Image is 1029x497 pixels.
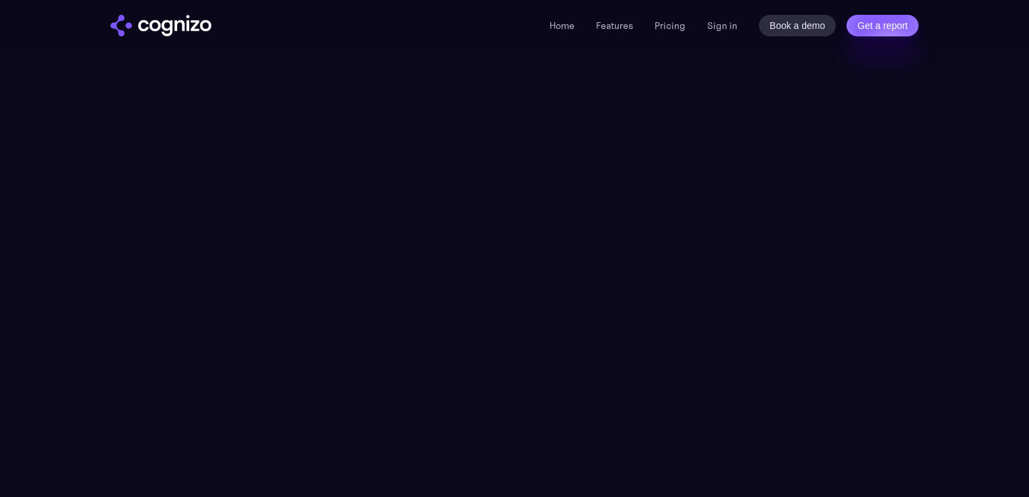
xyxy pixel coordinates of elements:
[596,20,633,32] a: Features
[110,15,211,36] a: home
[655,20,686,32] a: Pricing
[110,15,211,36] img: cognizo logo
[550,20,574,32] a: Home
[759,15,836,36] a: Book a demo
[847,15,919,36] a: Get a report
[707,18,737,34] a: Sign in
